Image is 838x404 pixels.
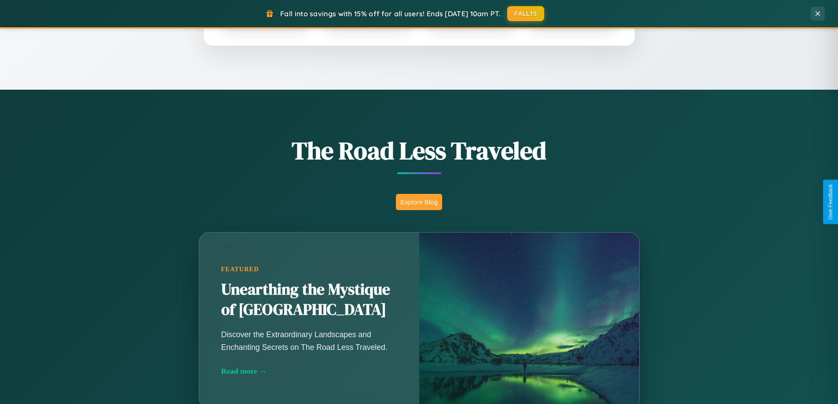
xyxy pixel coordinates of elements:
div: Featured [221,266,397,273]
button: Explore Blog [396,194,442,210]
button: FALL15 [507,6,544,21]
p: Discover the Extraordinary Landscapes and Enchanting Secrets on The Road Less Traveled. [221,328,397,353]
div: Read more → [221,367,397,376]
div: Give Feedback [827,184,834,220]
h1: The Road Less Traveled [155,134,683,167]
h2: Unearthing the Mystique of [GEOGRAPHIC_DATA] [221,280,397,320]
span: Fall into savings with 15% off for all users! Ends [DATE] 10am PT. [280,9,501,18]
